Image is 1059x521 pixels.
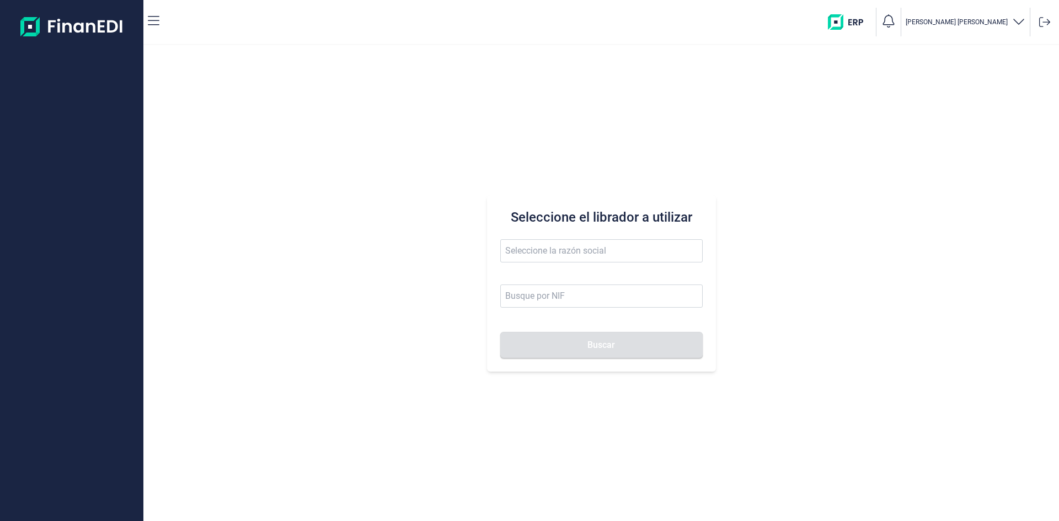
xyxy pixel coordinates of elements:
[587,341,615,349] span: Buscar
[20,9,124,44] img: Logo de aplicación
[828,14,871,30] img: erp
[500,284,703,308] input: Busque por NIF
[500,239,703,262] input: Seleccione la razón social
[906,14,1025,30] button: [PERSON_NAME] [PERSON_NAME]
[906,18,1008,26] p: [PERSON_NAME] [PERSON_NAME]
[500,332,703,358] button: Buscar
[500,208,703,226] h3: Seleccione el librador a utilizar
